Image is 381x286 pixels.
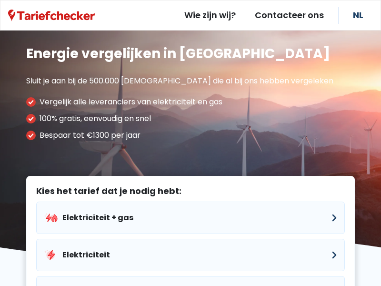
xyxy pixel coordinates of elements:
[8,9,95,21] a: Tariefchecker
[26,114,333,123] li: 100% gratis, eenvoudig en snel
[26,46,333,62] h1: Energie vergelijken in [GEOGRAPHIC_DATA]
[36,186,345,196] label: Kies het tarief dat je nodig hebt:
[36,202,345,234] button: Elektriciteit + gas
[26,76,333,85] p: Sluit je aan bij de 500.000 [DEMOGRAPHIC_DATA] die al bij ons hebben vergeleken
[26,97,333,107] li: Vergelijk alle leveranciers van elektriciteit en gas
[36,239,345,271] button: Elektriciteit
[8,10,95,21] img: Tariefchecker logo
[26,131,333,140] li: Bespaar tot €1300 per jaar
